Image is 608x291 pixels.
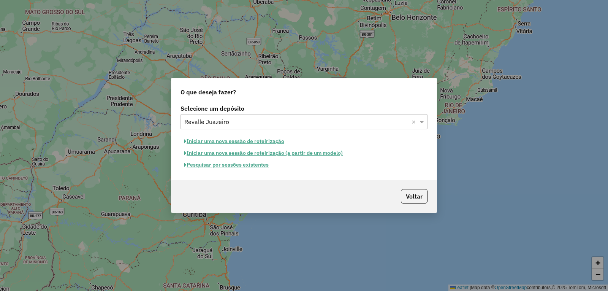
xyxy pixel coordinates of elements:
[180,135,288,147] button: Iniciar uma nova sessão de roteirização
[180,87,236,97] span: O que deseja fazer?
[180,104,427,113] label: Selecione um depósito
[412,117,418,126] span: Clear all
[401,189,427,204] button: Voltar
[180,159,272,171] button: Pesquisar por sessões existentes
[180,147,346,159] button: Iniciar uma nova sessão de roteirização (a partir de um modelo)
